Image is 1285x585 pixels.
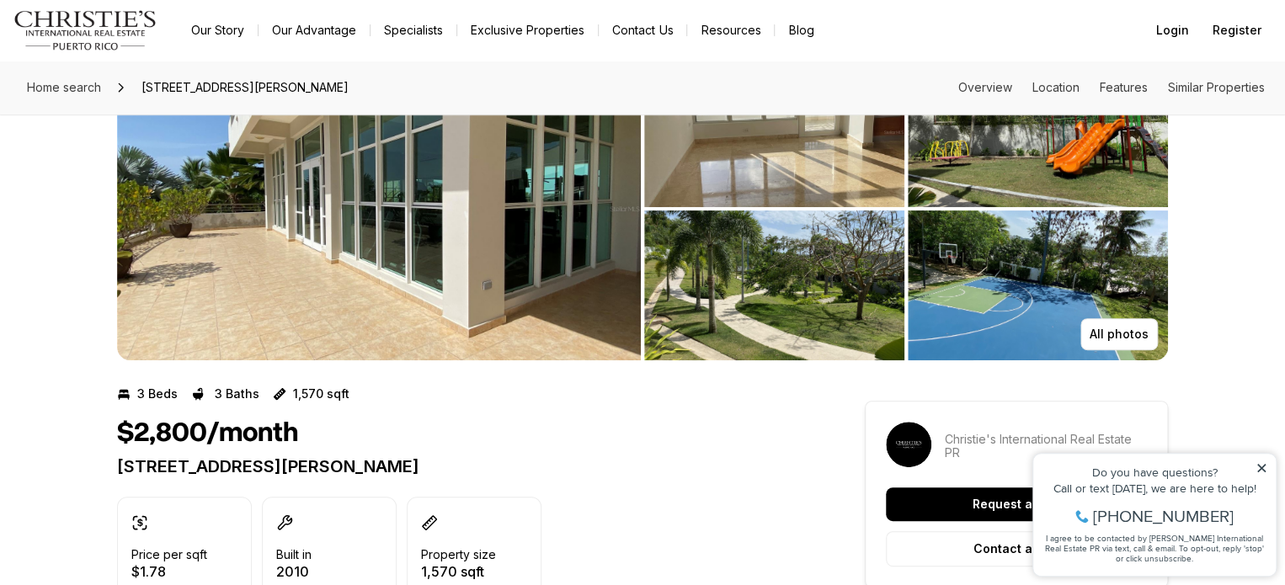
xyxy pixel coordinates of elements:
[117,417,298,449] h1: $2,800/month
[13,10,157,51] img: logo
[131,548,207,561] p: Price per sqft
[457,19,598,42] a: Exclusive Properties
[644,210,904,360] button: View image gallery
[886,531,1147,566] button: Contact agent
[958,81,1265,94] nav: Page section menu
[973,542,1059,556] p: Contact agent
[131,565,207,578] p: $1.78
[137,387,178,401] p: 3 Beds
[27,80,101,94] span: Home search
[421,548,496,561] p: Property size
[958,80,1012,94] a: Skip to: Overview
[1080,318,1158,350] button: All photos
[973,497,1060,511] p: Request a tour
[1100,80,1148,94] a: Skip to: Features
[1202,13,1272,47] button: Register
[293,387,349,401] p: 1,570 sqft
[178,19,258,42] a: Our Story
[117,57,641,360] li: 1 of 6
[117,57,641,360] button: View image gallery
[69,79,210,96] span: [PHONE_NUMBER]
[1156,24,1189,37] span: Login
[1168,80,1265,94] a: Skip to: Similar Properties
[644,57,904,207] button: View image gallery
[21,104,240,136] span: I agree to be contacted by [PERSON_NAME] International Real Estate PR via text, call & email. To ...
[276,548,312,561] p: Built in
[18,38,243,50] div: Do you have questions?
[20,74,108,101] a: Home search
[215,387,259,401] p: 3 Baths
[945,433,1147,460] p: Christie's International Real Estate PR
[1213,24,1261,37] span: Register
[117,57,1168,360] div: Listing Photos
[687,19,774,42] a: Resources
[886,487,1147,521] button: Request a tour
[908,210,1168,360] button: View image gallery
[18,54,243,66] div: Call or text [DATE], we are here to help!
[644,57,1168,360] li: 2 of 6
[1146,13,1199,47] button: Login
[371,19,456,42] a: Specialists
[191,380,259,407] button: 3 Baths
[1090,327,1149,341] p: All photos
[421,565,496,578] p: 1,570 sqft
[775,19,827,42] a: Blog
[1032,80,1080,94] a: Skip to: Location
[259,19,370,42] a: Our Advantage
[599,19,686,42] button: Contact Us
[908,57,1168,207] button: View image gallery
[117,456,804,476] p: [STREET_ADDRESS][PERSON_NAME]
[135,74,355,101] span: [STREET_ADDRESS][PERSON_NAME]
[276,565,312,578] p: 2010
